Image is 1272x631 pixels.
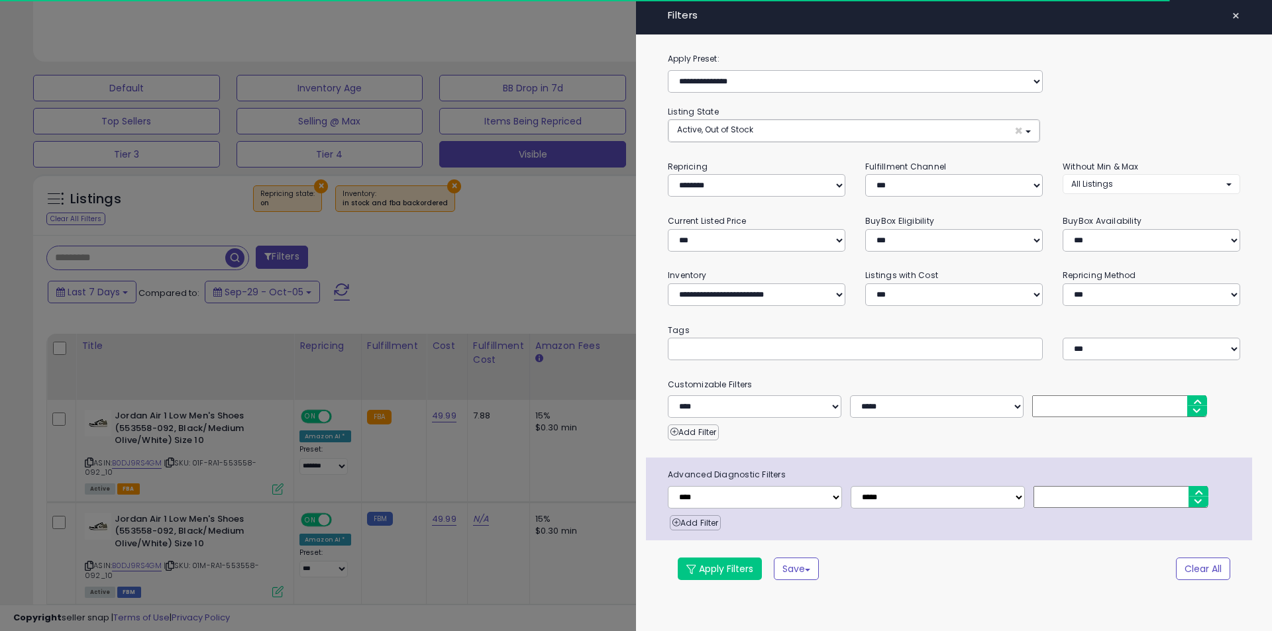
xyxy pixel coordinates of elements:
button: Apply Filters [678,558,762,580]
small: BuyBox Availability [1063,215,1141,226]
small: Fulfillment Channel [865,161,946,172]
button: Active, Out of Stock × [668,120,1039,142]
span: × [1014,124,1023,138]
small: BuyBox Eligibility [865,215,934,226]
small: Listings with Cost [865,269,938,281]
button: All Listings [1063,174,1240,193]
small: Inventory [668,269,706,281]
span: All Listings [1071,178,1113,189]
small: Customizable Filters [658,377,1250,392]
h4: Filters [668,10,1240,21]
small: Current Listed Price [668,215,746,226]
span: × [1232,7,1240,25]
button: × [1226,7,1245,25]
button: Add Filter [670,515,721,531]
small: Repricing Method [1063,269,1136,281]
label: Apply Preset: [658,52,1250,66]
button: Save [774,558,819,580]
small: Without Min & Max [1063,161,1139,172]
small: Listing State [668,106,719,117]
button: Clear All [1176,558,1230,580]
span: Active, Out of Stock [677,124,753,135]
small: Tags [658,323,1250,338]
small: Repricing [668,161,708,172]
button: Add Filter [668,424,719,440]
span: Advanced Diagnostic Filters [658,467,1252,482]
